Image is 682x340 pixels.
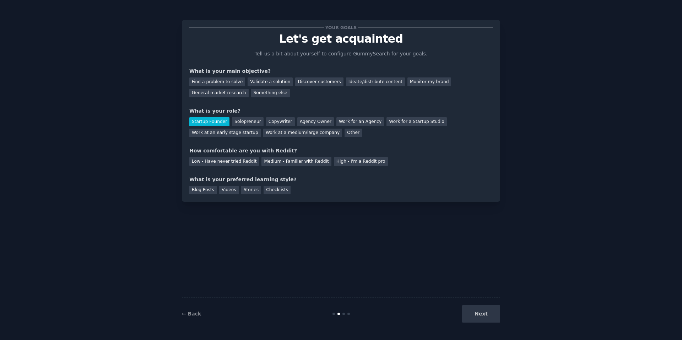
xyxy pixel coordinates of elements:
div: Other [345,129,362,137]
div: Startup Founder [189,117,229,126]
div: Something else [251,89,290,98]
div: How comfortable are you with Reddit? [189,147,493,155]
div: Validate a solution [248,77,293,86]
div: Monitor my brand [407,77,451,86]
div: Ideate/distribute content [346,77,405,86]
div: What is your main objective? [189,68,493,75]
div: Find a problem to solve [189,77,245,86]
div: Agency Owner [297,117,334,126]
a: ← Back [182,311,201,317]
div: Work for an Agency [336,117,384,126]
div: What is your preferred learning style? [189,176,493,183]
div: Low - Have never tried Reddit [189,157,259,166]
div: Blog Posts [189,186,217,195]
div: Stories [241,186,261,195]
p: Let's get acquainted [189,33,493,45]
div: Discover customers [295,77,343,86]
div: Copywriter [266,117,295,126]
div: Checklists [264,186,291,195]
div: Work at an early stage startup [189,129,261,137]
span: Your goals [324,24,358,31]
div: General market research [189,89,249,98]
div: Work at a medium/large company [263,129,342,137]
p: Tell us a bit about yourself to configure GummySearch for your goals. [251,50,431,58]
div: High - I'm a Reddit pro [334,157,388,166]
div: Medium - Familiar with Reddit [261,157,331,166]
div: Videos [219,186,239,195]
div: What is your role? [189,107,493,115]
div: Solopreneur [232,117,263,126]
div: Work for a Startup Studio [386,117,446,126]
